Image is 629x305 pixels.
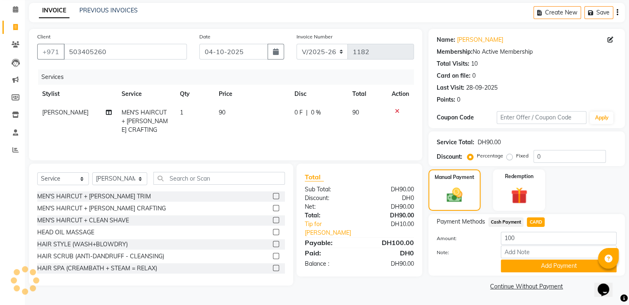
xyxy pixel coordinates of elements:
[37,204,166,213] div: MEN'S HAIRCUT + [PERSON_NAME] CRAFTING
[199,33,210,41] label: Date
[219,109,225,116] span: 90
[37,33,50,41] label: Client
[472,71,476,80] div: 0
[442,186,467,204] img: _cash.svg
[594,272,621,297] iframe: chat widget
[311,108,321,117] span: 0 %
[289,85,347,103] th: Disc
[294,108,303,117] span: 0 F
[38,69,420,85] div: Services
[359,260,420,268] div: DH90.00
[175,85,214,103] th: Qty
[122,109,168,133] span: MEN'S HAIRCUT + [PERSON_NAME] CRAFTING
[359,194,420,203] div: DH0
[299,238,359,248] div: Payable:
[299,194,359,203] div: Discount:
[299,203,359,211] div: Net:
[299,185,359,194] div: Sub Total:
[305,173,324,181] span: Total
[488,217,524,227] span: Cash Payment
[584,6,613,19] button: Save
[437,71,471,80] div: Card on file:
[501,260,617,272] button: Add Payment
[430,235,495,242] label: Amount:
[42,109,88,116] span: [PERSON_NAME]
[590,112,613,124] button: Apply
[299,211,359,220] div: Total:
[299,260,359,268] div: Balance :
[437,152,462,161] div: Discount:
[437,48,617,56] div: No Active Membership
[437,138,474,147] div: Service Total:
[37,240,128,249] div: HAIR STYLE (WASH+BLOWDRY)
[471,60,478,68] div: 10
[359,238,420,248] div: DH100.00
[430,282,623,291] a: Continue Without Payment
[359,211,420,220] div: DH90.00
[214,85,289,103] th: Price
[37,216,129,225] div: MEN'S HAIRCUT + CLEAN SHAVE
[533,6,581,19] button: Create New
[437,217,485,226] span: Payment Methods
[297,33,332,41] label: Invoice Number
[506,185,533,206] img: _gift.svg
[359,185,420,194] div: DH90.00
[359,248,420,258] div: DH0
[306,108,308,117] span: |
[457,36,503,44] a: [PERSON_NAME]
[299,248,359,258] div: Paid:
[437,83,464,92] div: Last Visit:
[359,203,420,211] div: DH90.00
[37,228,94,237] div: HEAD OIL MASSAGE
[501,245,617,258] input: Add Note
[369,220,420,237] div: DH10.00
[79,7,138,14] a: PREVIOUS INVOICES
[505,173,533,180] label: Redemption
[516,152,529,160] label: Fixed
[430,249,495,256] label: Note:
[437,60,469,68] div: Total Visits:
[466,83,497,92] div: 28-09-2025
[347,85,387,103] th: Total
[437,48,473,56] div: Membership:
[501,232,617,245] input: Amount
[435,174,474,181] label: Manual Payment
[437,36,455,44] div: Name:
[37,252,164,261] div: HAIR SCRUB (ANTI-DANDRUFF - CLEANSING)
[180,109,183,116] span: 1
[39,3,69,18] a: INVOICE
[37,44,65,60] button: +971
[37,192,151,201] div: MEN'S HAIRCUT + [PERSON_NAME] TRIM
[37,85,117,103] th: Stylist
[37,264,157,273] div: HAIR SPA (CREAMBATH + STEAM = RELAX)
[477,152,503,160] label: Percentage
[153,172,285,185] input: Search or Scan
[352,109,359,116] span: 90
[527,217,545,227] span: CARD
[117,85,175,103] th: Service
[478,138,501,147] div: DH90.00
[387,85,414,103] th: Action
[437,113,497,122] div: Coupon Code
[437,95,455,104] div: Points:
[457,95,460,104] div: 0
[497,111,587,124] input: Enter Offer / Coupon Code
[64,44,187,60] input: Search by Name/Mobile/Email/Code
[299,220,369,237] a: Tip for [PERSON_NAME]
